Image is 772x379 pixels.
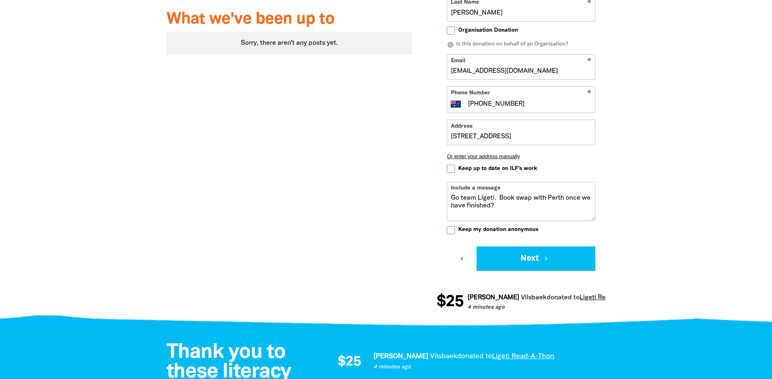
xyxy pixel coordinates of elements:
a: Ligeti Read-A-Thon [492,353,554,359]
i: chevron_left [458,255,466,262]
span: Keep my donation anonymous [458,226,538,233]
p: 4 minutes ago [468,304,638,312]
textarea: Go team Ligeti. Book swap with Perth once we have finished? [447,194,595,220]
span: $25 [437,294,464,310]
span: $25 [338,355,361,369]
p: 4 minutes ago [374,363,597,371]
em: [PERSON_NAME] [374,353,428,359]
i: Required [587,90,591,98]
em: Vilsbaek [430,353,457,359]
button: chevron_left [447,246,477,271]
input: Keep my donation anonymous [447,226,455,234]
span: donated to [457,353,492,359]
span: donated to [547,295,580,301]
div: Paginated content [166,32,413,54]
em: Vilsbaek [521,295,547,301]
input: Organisation Donation [447,26,455,35]
h3: What we've been up to [166,11,413,28]
div: Sorry, there aren't any posts yet. [166,32,413,54]
button: Or enter your address manually [447,153,595,159]
button: Next chevron_right [477,246,595,271]
span: Keep up to date on ILF's work [458,165,537,172]
i: info [447,41,454,48]
input: Keep up to date on ILF's work [447,165,455,173]
p: Is this donation on behalf of an Organisation? [447,41,595,49]
i: chevron_right [542,255,550,262]
div: Donation stream [437,289,606,315]
span: Organisation Donation [458,26,518,34]
a: Ligeti Read-A-Thon [580,295,638,301]
em: [PERSON_NAME] [468,295,519,301]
